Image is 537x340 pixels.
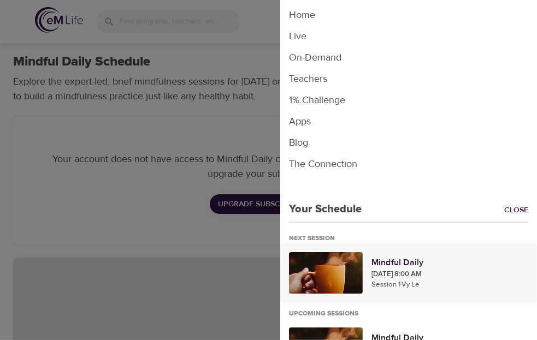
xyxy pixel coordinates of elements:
[280,26,537,47] li: Live
[504,205,537,217] a: Close
[280,153,537,175] li: The Connection
[371,279,528,290] p: Session 1 · Vy Le
[280,47,537,68] li: On-Demand
[371,269,528,280] p: [DATE] 8:00 AM
[280,68,537,90] li: Teachers
[280,132,537,153] li: Blog
[280,90,537,111] li: 1% Challenge
[289,234,344,243] div: Next Session
[280,201,362,217] p: Your Schedule
[280,4,537,26] li: Home
[371,256,528,269] p: Mindful Daily
[280,111,537,132] li: Apps
[289,309,367,319] div: Upcoming Sessions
